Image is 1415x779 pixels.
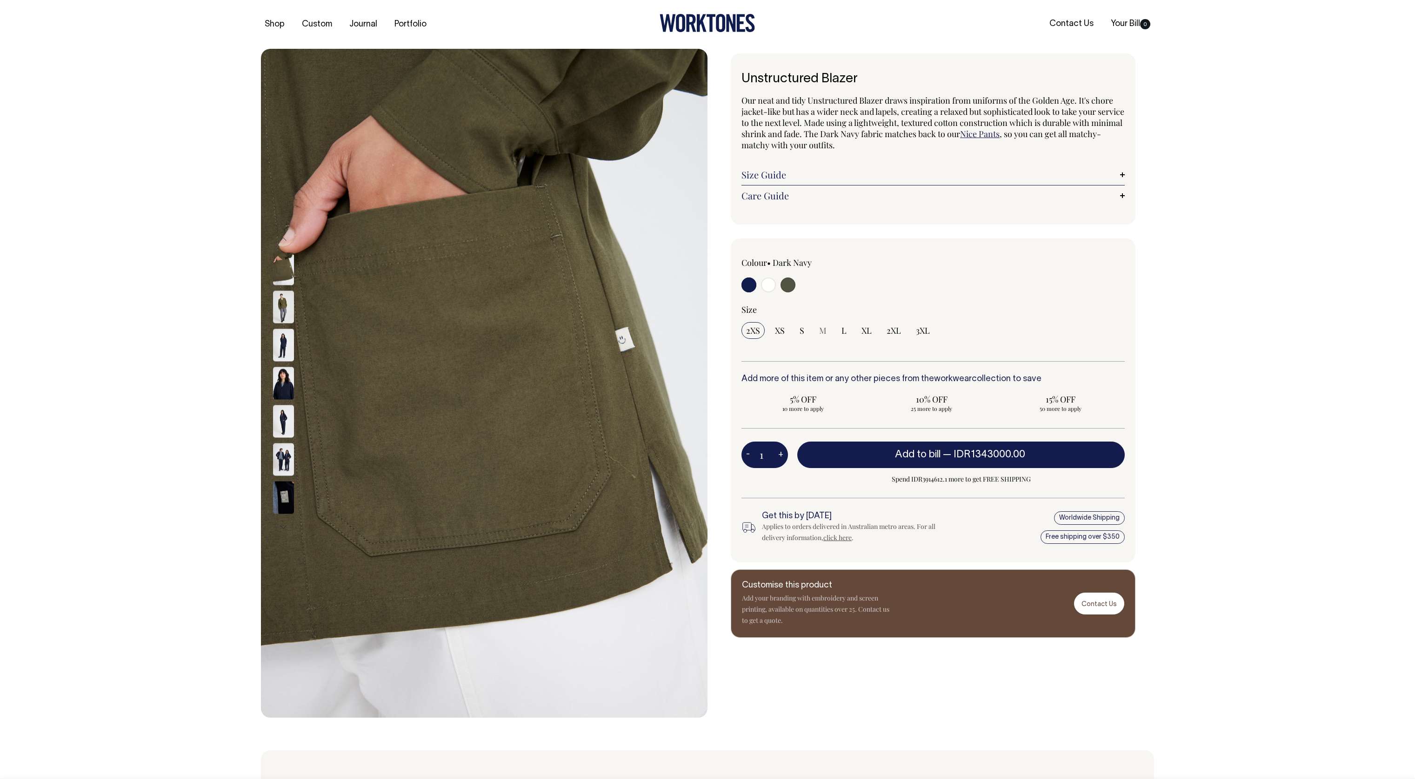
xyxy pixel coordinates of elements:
[875,394,989,405] span: 10% OFF
[767,257,771,268] span: •
[742,581,891,590] h6: Customise this product
[861,325,872,336] span: XL
[999,391,1122,415] input: 15% OFF 50 more to apply
[797,474,1125,485] span: Spend IDR3914612.1 more to get FREE SHIPPING
[797,442,1125,468] button: Add to bill —IDR1343000.00
[741,95,1124,139] span: Our neat and tidy Unstructured Blazer draws inspiration from uniforms of the Golden Age. It's cho...
[273,367,294,399] img: dark-navy
[746,394,860,405] span: 5% OFF
[273,405,294,437] img: dark-navy
[837,322,851,339] input: L
[819,325,827,336] span: M
[895,450,941,459] span: Add to bill
[1074,593,1124,614] a: Contact Us
[823,533,852,542] a: click here
[875,405,989,412] span: 25 more to apply
[346,17,381,32] a: Journal
[273,329,294,361] img: dark-navy
[841,325,847,336] span: L
[741,322,765,339] input: 2XS
[741,446,754,464] button: -
[741,257,895,268] div: Colour
[261,17,288,32] a: Shop
[746,405,860,412] span: 10 more to apply
[273,252,294,285] img: olive
[741,190,1125,201] a: Care Guide
[261,49,707,718] img: olive
[911,322,934,339] input: 3XL
[276,516,290,537] button: Next
[762,512,951,521] h6: Get this by [DATE]
[775,325,785,336] span: XS
[741,128,1101,151] span: , so you can get all matchy-matchy with your outfits.
[741,304,1125,315] div: Size
[273,443,294,475] img: dark-navy
[795,322,809,339] input: S
[273,481,294,514] img: dark-navy
[916,325,930,336] span: 3XL
[773,257,812,268] label: Dark Navy
[814,322,831,339] input: M
[741,72,1125,86] h1: Unstructured Blazer
[741,391,865,415] input: 5% OFF 10 more to apply
[882,322,906,339] input: 2XL
[774,446,788,464] button: +
[273,290,294,323] img: olive
[1140,19,1150,29] span: 0
[887,325,901,336] span: 2XL
[857,322,876,339] input: XL
[960,128,1000,139] a: Nice Pants
[746,325,760,336] span: 2XS
[1003,394,1117,405] span: 15% OFF
[770,322,789,339] input: XS
[741,375,1125,384] h6: Add more of this item or any other pieces from the collection to save
[954,450,1025,459] span: IDR1343000.00
[934,375,972,383] a: workwear
[870,391,994,415] input: 10% OFF 25 more to apply
[741,169,1125,180] a: Size Guide
[276,229,290,250] button: Previous
[298,17,336,32] a: Custom
[391,17,430,32] a: Portfolio
[1003,405,1117,412] span: 50 more to apply
[800,325,804,336] span: S
[943,450,1028,459] span: —
[762,521,951,543] div: Applies to orders delivered in Australian metro areas. For all delivery information, .
[1046,16,1097,32] a: Contact Us
[742,593,891,626] p: Add your branding with embroidery and screen printing, available on quantities over 25. Contact u...
[1107,16,1154,32] a: Your Bill0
